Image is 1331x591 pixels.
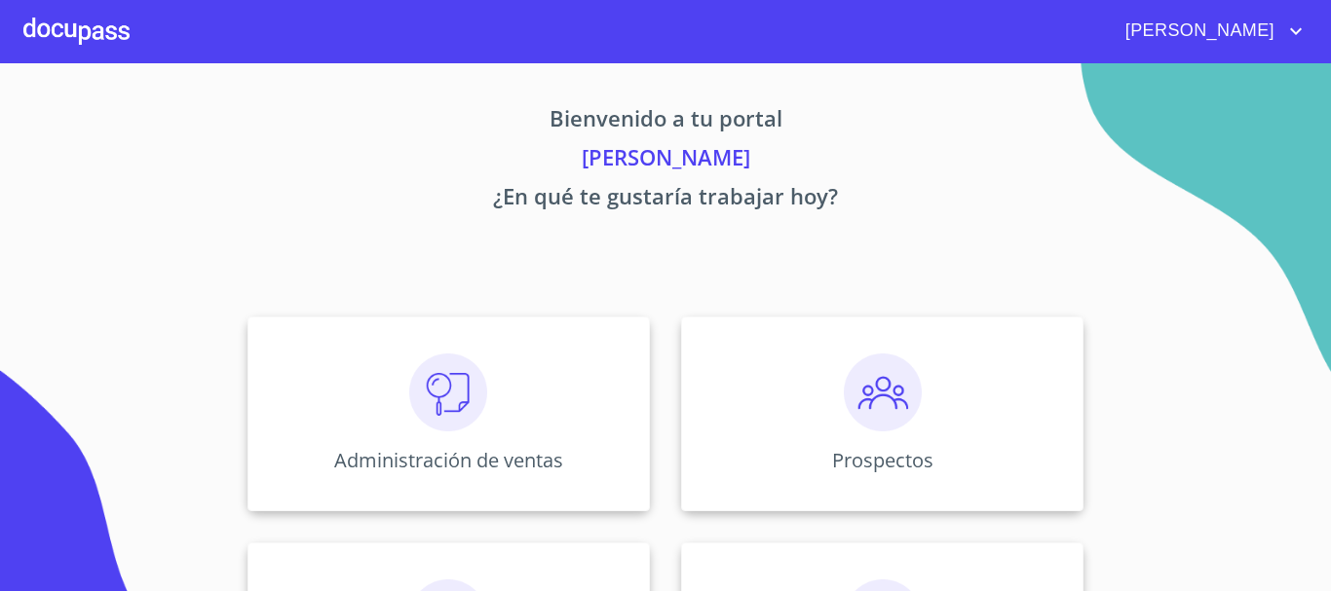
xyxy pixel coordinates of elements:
[1111,16,1284,47] span: [PERSON_NAME]
[1111,16,1308,47] button: account of current user
[334,447,563,473] p: Administración de ventas
[844,353,922,431] img: prospectos.png
[832,447,933,473] p: Prospectos
[65,180,1266,219] p: ¿En qué te gustaría trabajar hoy?
[65,102,1266,141] p: Bienvenido a tu portal
[409,353,487,431] img: consulta.png
[65,141,1266,180] p: [PERSON_NAME]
